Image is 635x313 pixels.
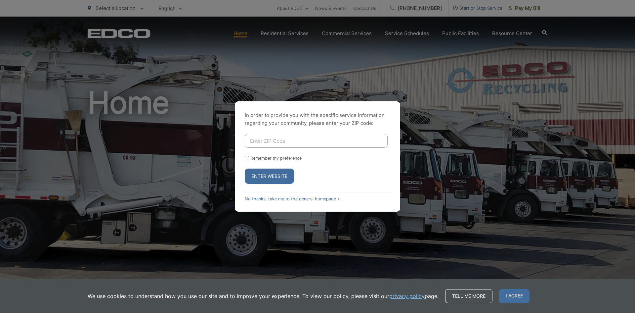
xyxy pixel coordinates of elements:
[245,111,390,127] p: In order to provide you with the specific service information regarding your community, please en...
[499,289,529,303] span: I agree
[250,156,302,161] label: Remember my preference
[245,196,340,201] a: No thanks, take me to the general homepage >
[88,292,439,300] p: We use cookies to understand how you use our site and to improve your experience. To view our pol...
[245,169,294,184] button: Enter Website
[245,134,388,148] input: Enter ZIP Code
[389,292,425,300] a: privacy policy
[445,289,492,303] a: Tell me more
